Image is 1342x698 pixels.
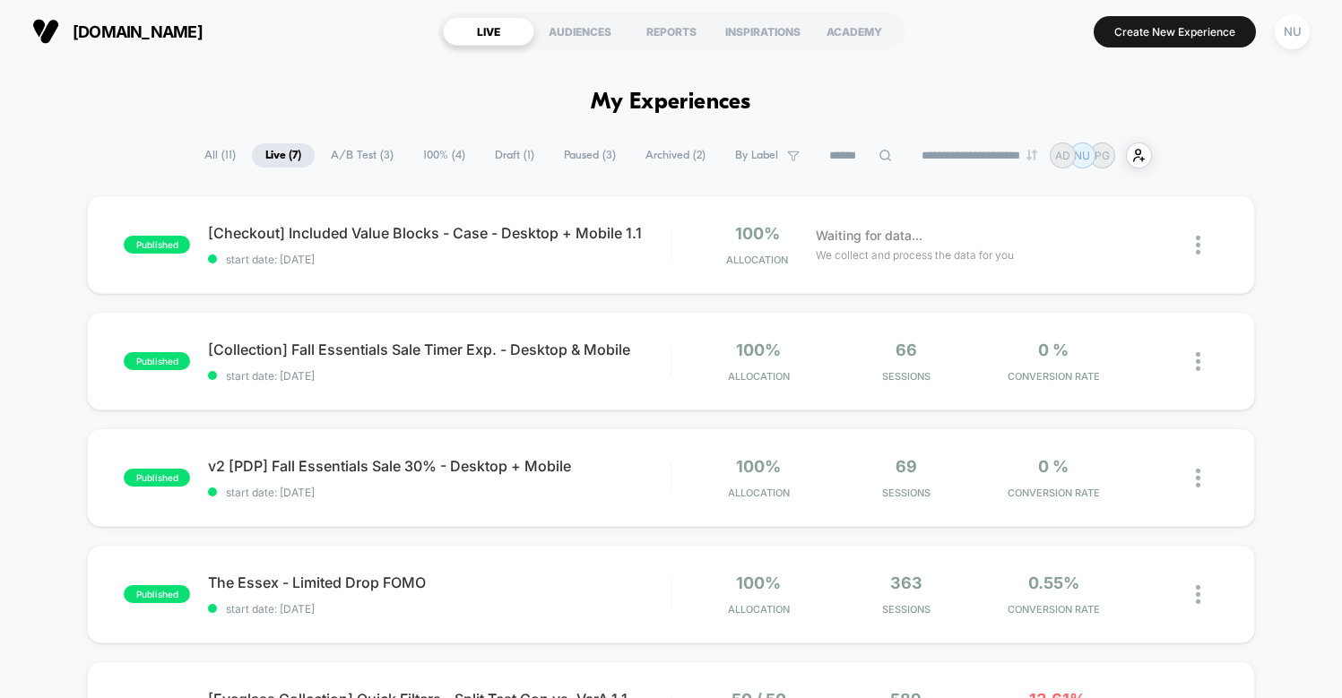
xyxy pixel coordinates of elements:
[1055,149,1070,162] p: AD
[252,143,315,168] span: Live ( 7 )
[550,143,629,168] span: Paused ( 3 )
[124,236,190,254] span: published
[208,340,670,358] span: [Collection] Fall Essentials Sale Timer Exp. - Desktop & Mobile
[735,224,780,243] span: 100%
[816,226,922,246] span: Waiting for data...
[208,457,670,475] span: v2 [PDP] Fall Essentials Sale 30% - Desktop + Mobile
[632,143,719,168] span: Archived ( 2 )
[728,370,790,383] span: Allocation
[837,487,975,499] span: Sessions
[208,253,670,266] span: start date: [DATE]
[816,246,1014,263] span: We collect and process the data for you
[208,369,670,383] span: start date: [DATE]
[1074,149,1090,162] p: NU
[208,602,670,616] span: start date: [DATE]
[1095,149,1110,162] p: PG
[837,370,975,383] span: Sessions
[534,17,626,46] div: AUDIENCES
[809,17,900,46] div: ACADEMY
[896,340,917,359] span: 66
[736,573,781,592] span: 100%
[317,143,407,168] span: A/B Test ( 3 )
[1026,150,1037,160] img: end
[1038,340,1069,359] span: 0 %
[1028,573,1079,592] span: 0.55%
[1196,585,1200,604] img: close
[1196,352,1200,371] img: close
[896,457,917,476] span: 69
[124,352,190,370] span: published
[1269,13,1315,50] button: NU
[728,487,790,499] span: Allocation
[124,469,190,487] span: published
[1038,457,1069,476] span: 0 %
[984,603,1122,616] span: CONVERSION RATE
[73,22,203,41] span: [DOMAIN_NAME]
[984,487,1122,499] span: CONVERSION RATE
[984,370,1122,383] span: CONVERSION RATE
[443,17,534,46] div: LIVE
[736,340,781,359] span: 100%
[191,143,249,168] span: All ( 11 )
[1094,16,1256,47] button: Create New Experience
[626,17,717,46] div: REPORTS
[726,254,788,266] span: Allocation
[717,17,809,46] div: INSPIRATIONS
[728,603,790,616] span: Allocation
[1196,469,1200,487] img: close
[27,17,208,46] button: [DOMAIN_NAME]
[124,585,190,603] span: published
[410,143,479,168] span: 100% ( 4 )
[208,486,670,499] span: start date: [DATE]
[1196,236,1200,254] img: close
[208,573,670,591] span: The Essex - Limited Drop FOMO
[890,573,922,592] span: 363
[208,224,670,242] span: [Checkout] Included Value Blocks - Case - Desktop + Mobile 1.1
[481,143,548,168] span: Draft ( 1 )
[591,90,751,116] h1: My Experiences
[32,18,59,45] img: Visually logo
[1275,14,1310,49] div: NU
[735,149,778,162] span: By Label
[736,457,781,476] span: 100%
[837,603,975,616] span: Sessions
